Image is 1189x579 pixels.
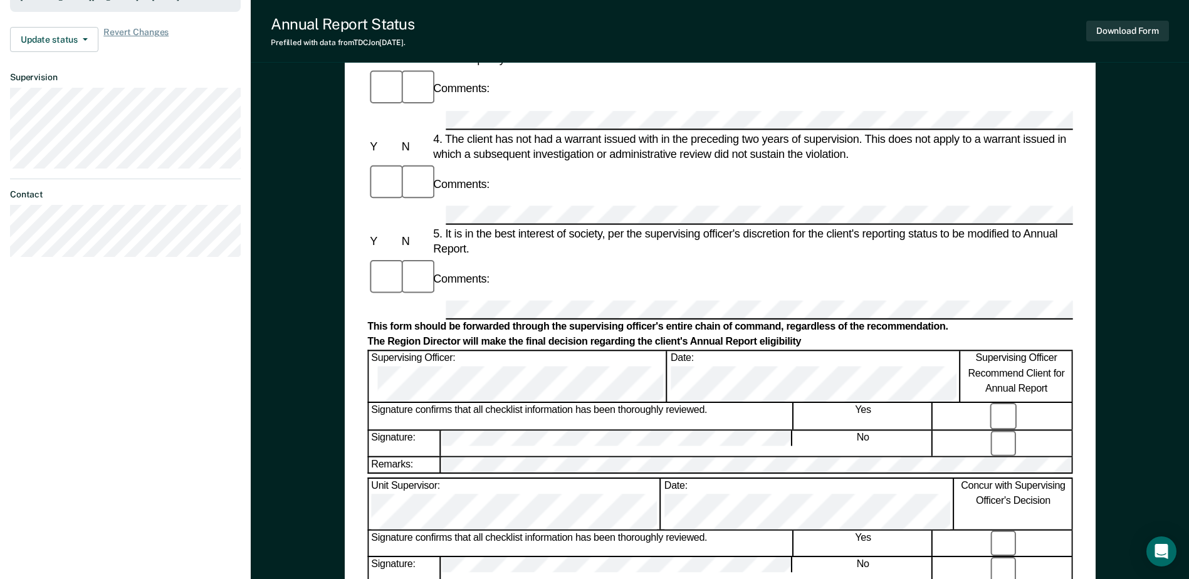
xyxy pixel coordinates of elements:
button: Update status [10,27,98,52]
div: The Region Director will make the final decision regarding the client's Annual Report eligibility [367,336,1072,349]
div: 5. It is in the best interest of society, per the supervising officer's discretion for the client... [431,226,1073,256]
div: Annual Report Status [271,15,414,33]
div: Prefilled with data from TDCJ on [DATE] . [271,38,414,47]
div: Signature confirms that all checklist information has been thoroughly reviewed. [369,531,793,556]
div: Signature confirms that all checklist information has been thoroughly reviewed. [369,404,793,429]
div: Comments: [431,81,492,96]
div: Open Intercom Messenger [1146,536,1176,566]
div: Comments: [431,176,492,191]
div: This form should be forwarded through the supervising officer's entire chain of command, regardle... [367,321,1072,335]
div: Date: [662,479,953,529]
dt: Contact [10,189,241,200]
div: Date: [668,352,960,402]
dt: Supervision [10,72,241,83]
div: Remarks: [369,457,441,472]
div: N [399,139,430,154]
span: Revert Changes [103,27,169,52]
div: Yes [794,404,933,429]
div: Comments: [431,271,492,286]
div: Signature: [369,430,440,456]
div: No [794,430,933,456]
div: Unit Supervisor: [369,479,660,529]
button: Download Form [1086,21,1169,41]
div: N [399,234,430,249]
div: Supervising Officer: [369,352,667,402]
div: Y [367,234,399,249]
div: Yes [794,531,933,556]
div: Concur with Supervising Officer's Decision [955,479,1072,529]
div: Supervising Officer Recommend Client for Annual Report [961,352,1072,402]
div: 4. The client has not had a warrant issued with in the preceding two years of supervision. This d... [431,132,1073,162]
div: Y [367,139,399,154]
